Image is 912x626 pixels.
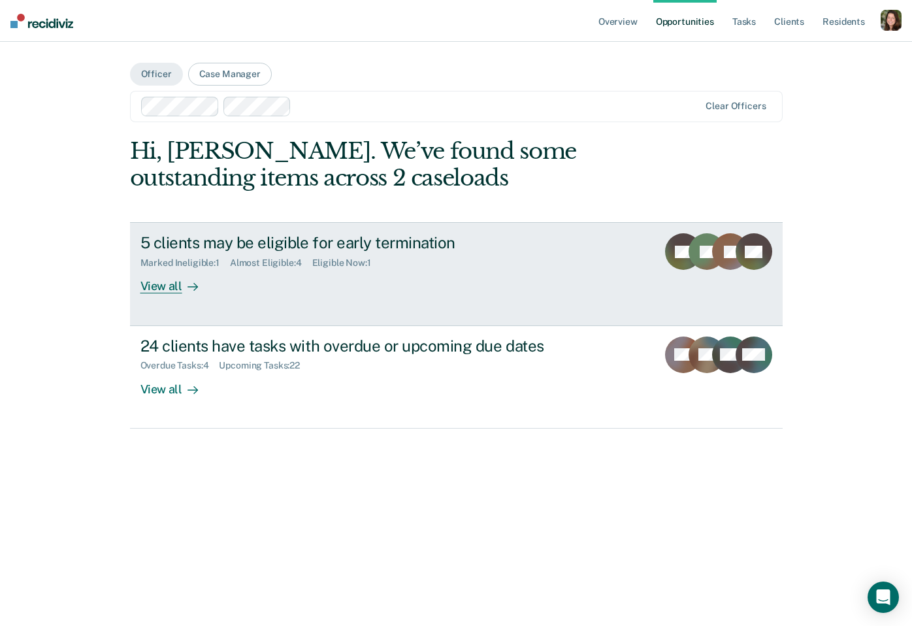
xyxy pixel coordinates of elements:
a: 5 clients may be eligible for early terminationMarked Ineligible:1Almost Eligible:4Eligible Now:1... [130,222,783,325]
img: Recidiviz [10,14,73,28]
div: Open Intercom Messenger [868,582,899,613]
div: Almost Eligible : 4 [230,257,312,269]
div: Eligible Now : 1 [312,257,382,269]
div: 5 clients may be eligible for early termination [140,233,599,252]
div: Clear officers [706,101,766,112]
div: View all [140,371,214,397]
button: Officer [130,63,183,86]
div: Overdue Tasks : 4 [140,360,220,371]
div: Upcoming Tasks : 22 [219,360,310,371]
div: Marked Ineligible : 1 [140,257,230,269]
div: 24 clients have tasks with overdue or upcoming due dates [140,337,599,355]
div: Hi, [PERSON_NAME]. We’ve found some outstanding items across 2 caseloads [130,138,652,191]
button: Case Manager [188,63,272,86]
div: View all [140,269,214,294]
a: 24 clients have tasks with overdue or upcoming due datesOverdue Tasks:4Upcoming Tasks:22View all [130,326,783,429]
